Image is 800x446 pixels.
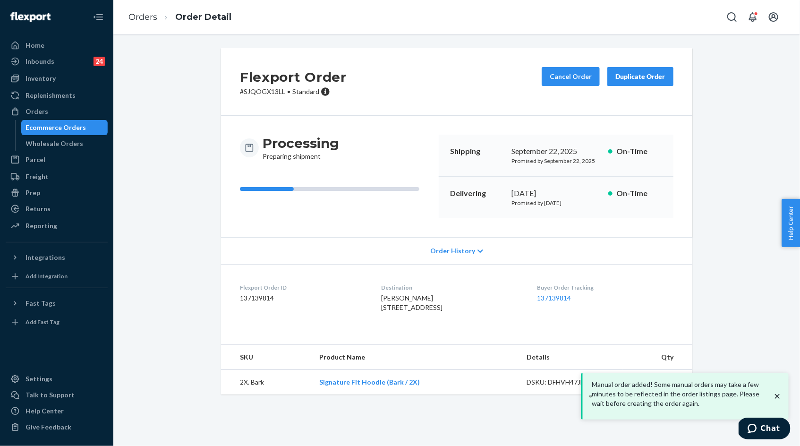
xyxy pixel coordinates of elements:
[6,296,108,311] button: Fast Tags
[240,87,347,96] p: # SJQOGX13LL
[6,38,108,53] a: Home
[26,374,52,384] div: Settings
[537,294,571,302] a: 137139814
[26,188,40,197] div: Prep
[94,57,105,66] div: 24
[26,139,84,148] div: Wholesale Orders
[6,169,108,184] a: Freight
[6,104,108,119] a: Orders
[240,283,366,292] dt: Flexport Order ID
[527,377,615,387] div: DSKU: DFHVH47JL37
[26,107,48,116] div: Orders
[26,253,65,262] div: Integrations
[6,218,108,233] a: Reporting
[6,250,108,265] button: Integrations
[26,422,71,432] div: Give Feedback
[26,272,68,280] div: Add Integration
[26,221,57,231] div: Reporting
[723,8,741,26] button: Open Search Box
[782,199,800,247] button: Help Center
[26,41,44,50] div: Home
[6,371,108,386] a: Settings
[26,74,56,83] div: Inventory
[26,57,54,66] div: Inbounds
[616,188,662,199] p: On-Time
[292,87,319,95] span: Standard
[175,12,231,22] a: Order Detail
[739,418,791,441] iframe: Opens a widget where you can chat to one of our agents
[26,172,49,181] div: Freight
[26,204,51,214] div: Returns
[623,370,692,395] td: 1
[263,135,339,161] div: Preparing shipment
[6,315,108,330] a: Add Fast Tag
[6,71,108,86] a: Inventory
[381,283,522,292] dt: Destination
[312,345,519,370] th: Product Name
[607,67,673,86] button: Duplicate Order
[430,246,475,256] span: Order History
[773,392,782,401] svg: close toast
[6,152,108,167] a: Parcel
[89,8,108,26] button: Close Navigation
[21,136,108,151] a: Wholesale Orders
[6,201,108,216] a: Returns
[6,420,108,435] button: Give Feedback
[26,318,60,326] div: Add Fast Tag
[319,378,420,386] a: Signature Fit Hoodie (Bark / 2X)
[511,157,601,165] p: Promised by September 22, 2025
[26,299,56,308] div: Fast Tags
[743,8,762,26] button: Open notifications
[623,345,692,370] th: Qty
[6,269,108,284] a: Add Integration
[221,345,312,370] th: SKU
[511,146,601,157] div: September 22, 2025
[240,67,347,87] h2: Flexport Order
[10,12,51,22] img: Flexport logo
[519,345,623,370] th: Details
[511,188,601,199] div: [DATE]
[26,390,75,400] div: Talk to Support
[6,54,108,69] a: Inbounds24
[26,91,76,100] div: Replenishments
[6,403,108,419] a: Help Center
[26,406,64,416] div: Help Center
[616,146,662,157] p: On-Time
[450,146,504,157] p: Shipping
[6,88,108,103] a: Replenishments
[542,67,600,86] button: Cancel Order
[537,283,673,292] dt: Buyer Order Tracking
[511,199,601,207] p: Promised by [DATE]
[263,135,339,152] h3: Processing
[381,294,443,311] span: [PERSON_NAME] [STREET_ADDRESS]
[26,155,45,164] div: Parcel
[128,12,157,22] a: Orders
[121,3,239,31] ol: breadcrumbs
[615,72,665,81] div: Duplicate Order
[764,8,783,26] button: Open account menu
[21,120,108,135] a: Ecommerce Orders
[6,185,108,200] a: Prep
[6,387,108,403] button: Talk to Support
[240,293,366,303] dd: 137139814
[592,380,773,408] p: Manual order added! Some manual orders may take a few minutes to be reflected in the order listin...
[221,370,312,395] td: 2X. Bark
[287,87,290,95] span: •
[450,188,504,199] p: Delivering
[26,123,86,132] div: Ecommerce Orders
